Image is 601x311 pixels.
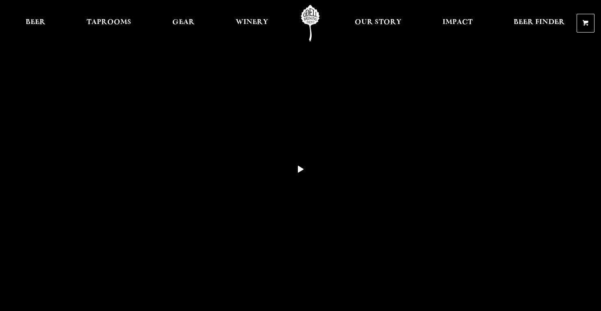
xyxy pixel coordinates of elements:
[81,5,137,41] a: Taprooms
[167,5,200,41] a: Gear
[514,19,565,26] span: Beer Finder
[508,5,570,41] a: Beer Finder
[230,5,273,41] a: Winery
[443,19,473,26] span: Impact
[295,5,325,41] a: Odell Home
[20,5,51,41] a: Beer
[26,19,46,26] span: Beer
[87,19,131,26] span: Taprooms
[172,19,195,26] span: Gear
[349,5,407,41] a: Our Story
[437,5,478,41] a: Impact
[236,19,268,26] span: Winery
[355,19,401,26] span: Our Story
